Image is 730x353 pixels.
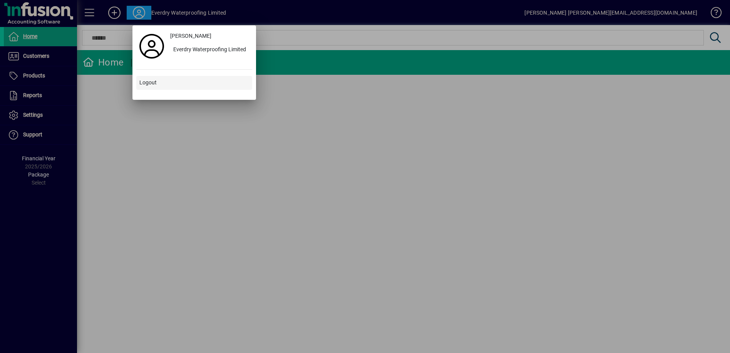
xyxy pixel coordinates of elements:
[167,29,252,43] a: [PERSON_NAME]
[139,79,157,87] span: Logout
[170,32,211,40] span: [PERSON_NAME]
[136,76,252,90] button: Logout
[167,43,252,57] button: Everdry Waterproofing Limited
[136,39,167,53] a: Profile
